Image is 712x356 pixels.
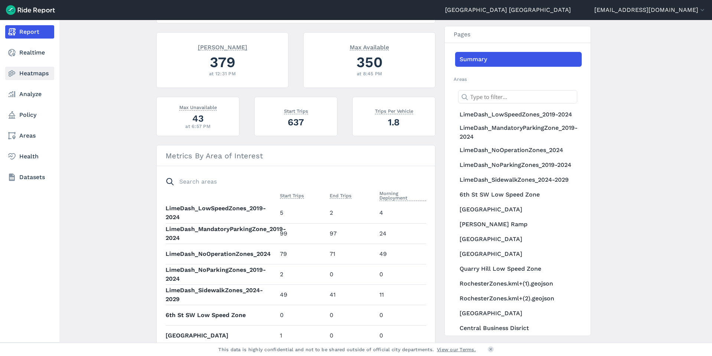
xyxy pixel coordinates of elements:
[455,202,582,217] a: [GEOGRAPHIC_DATA]
[5,25,54,39] a: Report
[313,52,426,72] div: 350
[327,203,376,223] td: 2
[327,284,376,305] td: 41
[280,191,304,200] button: Start Trips
[198,43,247,50] span: [PERSON_NAME]
[6,5,55,15] img: Ride Report
[455,306,582,321] a: [GEOGRAPHIC_DATA]
[455,187,582,202] a: 6th St SW Low Speed Zone
[166,52,279,72] div: 379
[166,123,230,130] div: at 6:57 PM
[327,244,376,264] td: 71
[327,223,376,244] td: 97
[327,325,376,346] td: 0
[277,325,327,346] td: 1
[455,247,582,261] a: [GEOGRAPHIC_DATA]
[376,223,426,244] td: 24
[5,171,54,184] a: Datasets
[166,325,277,346] th: [GEOGRAPHIC_DATA]
[376,203,426,223] td: 4
[5,129,54,142] a: Areas
[455,52,582,67] a: Summary
[376,305,426,325] td: 0
[455,107,582,122] a: LimeDash_LowSpeedZones_2019-2024
[455,158,582,172] a: LimeDash_NoParkingZones_2019-2024
[166,223,277,244] th: LimeDash_MandatoryParkingZone_2019-2024
[327,305,376,325] td: 0
[350,43,389,50] span: Max Available
[166,203,277,223] th: LimeDash_LowSpeedZones_2019-2024
[455,217,582,232] a: [PERSON_NAME] Ramp
[594,6,706,14] button: [EMAIL_ADDRESS][DOMAIN_NAME]
[330,191,352,199] span: End Trips
[166,70,279,77] div: at 12:31 PM
[277,223,327,244] td: 99
[437,346,476,353] a: View our Terms.
[455,291,582,306] a: RochesterZones.kml+(2).geojson
[284,107,308,114] span: Start Trips
[455,122,582,143] a: LimeDash_MandatoryParkingZone_2019-2024
[455,172,582,187] a: LimeDash_SidewalkZones_2024-2029
[280,191,304,199] span: Start Trips
[445,6,571,14] a: [GEOGRAPHIC_DATA] [GEOGRAPHIC_DATA]
[458,90,577,103] input: Type to filter...
[376,244,426,264] td: 49
[277,284,327,305] td: 49
[5,46,54,59] a: Realtime
[376,325,426,346] td: 0
[445,26,591,43] h3: Pages
[455,321,582,336] a: Central Business Disrict
[166,264,277,284] th: LimeDash_NoParkingZones_2019-2024
[376,284,426,305] td: 11
[166,112,230,125] div: 43
[166,284,277,305] th: LimeDash_SidewalkZones_2024-2029
[362,116,426,129] div: 1.8
[166,244,277,264] th: LimeDash_NoOperationZones_2024
[5,67,54,80] a: Heatmaps
[5,108,54,122] a: Policy
[277,203,327,223] td: 5
[5,88,54,101] a: Analyze
[166,305,277,325] th: 6th St SW Low Speed Zone
[157,145,435,166] h3: Metrics By Area of Interest
[455,261,582,276] a: Quarry Hill Low Speed Zone
[376,264,426,284] td: 0
[455,232,582,247] a: [GEOGRAPHIC_DATA]
[277,264,327,284] td: 2
[379,189,426,202] button: Morning Deployment
[5,150,54,163] a: Health
[264,116,328,129] div: 637
[330,191,352,200] button: End Trips
[379,189,426,201] span: Morning Deployment
[277,244,327,264] td: 79
[375,107,413,114] span: Trips Per Vehicle
[455,143,582,158] a: LimeDash_NoOperationZones_2024
[161,175,422,188] input: Search areas
[455,276,582,291] a: RochesterZones.kml+(1).geojson
[327,264,376,284] td: 0
[313,70,426,77] div: at 8:45 PM
[179,103,217,111] span: Max Unavailable
[454,76,582,83] h2: Areas
[277,305,327,325] td: 0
